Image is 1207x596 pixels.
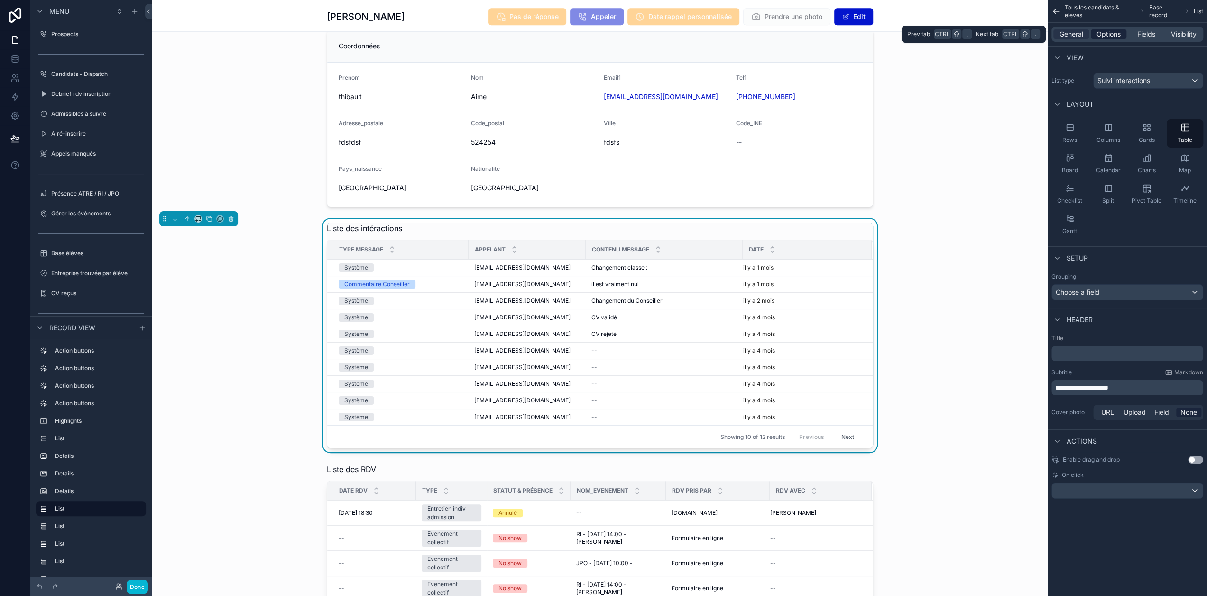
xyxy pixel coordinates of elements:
[963,30,971,38] span: ,
[1101,408,1114,417] span: URL
[1171,29,1197,39] span: Visibility
[55,522,142,530] label: List
[749,246,764,253] span: Date
[344,280,410,289] div: Commentaire Conseiller
[1180,408,1197,417] span: None
[1062,167,1078,174] span: Board
[1051,380,1203,395] div: scrollable content
[51,150,144,158] label: Appels manqués
[474,264,571,271] span: [EMAIL_ADDRESS][DOMAIN_NAME]
[1173,197,1197,205] span: Timeline
[1165,369,1203,376] a: Markdown
[1138,167,1156,174] span: Charts
[1179,167,1191,174] span: Map
[1097,76,1150,85] span: Suivi interactions
[1124,408,1146,417] span: Upload
[1139,136,1155,144] span: Cards
[36,186,146,201] a: Présence ATRE / RI / JPO
[591,397,597,404] span: --
[1067,437,1097,446] span: Actions
[36,106,146,121] a: Admissibles à suivre
[1051,284,1203,300] button: Choose a field
[1154,408,1169,417] span: Field
[36,126,146,141] a: A ré-inscrire
[1178,136,1192,144] span: Table
[1090,180,1126,208] button: Split
[743,363,775,371] p: il y a 4 mois
[834,429,861,444] button: Next
[743,380,775,388] p: il y a 4 mois
[1063,456,1120,464] span: Enable drag and drop
[327,10,405,23] h1: [PERSON_NAME]
[743,280,774,288] p: il y a 1 mois
[55,382,142,390] label: Action buttons
[591,264,647,271] span: Changement classe :
[591,280,639,288] span: il est vraiment nul
[577,487,628,494] span: Nom_evenement
[1051,335,1203,342] label: Title
[36,27,146,42] a: Prospects
[591,330,617,338] span: CV rejeté
[743,297,774,305] p: il y a 2 mois
[1067,253,1088,263] span: Setup
[51,289,144,297] label: CV reçus
[743,264,774,271] p: il y a 1 mois
[55,364,142,372] label: Action buttons
[1167,180,1203,208] button: Timeline
[1062,136,1077,144] span: Rows
[1067,53,1084,63] span: View
[344,330,368,338] div: Système
[1096,136,1120,144] span: Columns
[55,540,142,548] label: List
[422,487,437,494] span: Type
[743,347,775,354] p: il y a 4 mois
[344,396,368,405] div: Système
[1051,346,1203,361] div: scrollable content
[1132,197,1161,205] span: Pivot Table
[934,29,951,39] span: Ctrl
[55,347,142,354] label: Action buttons
[1051,409,1089,416] label: Cover photo
[743,413,775,421] p: il y a 4 mois
[55,417,142,425] label: Highlights
[344,313,368,322] div: Système
[1002,29,1019,39] span: Ctrl
[55,487,142,495] label: Details
[36,206,146,221] a: Gérer les évènements
[474,280,571,288] span: [EMAIL_ADDRESS][DOMAIN_NAME]
[1096,167,1121,174] span: Calendar
[344,263,368,272] div: Système
[1065,4,1136,19] span: Tous les candidats & eleves
[127,580,148,594] button: Done
[49,7,69,16] span: Menu
[474,380,571,388] span: [EMAIL_ADDRESS][DOMAIN_NAME]
[1051,149,1088,178] button: Board
[1032,30,1039,38] span: .
[1090,149,1126,178] button: Calendar
[720,433,785,441] span: Showing 10 of 12 results
[474,413,571,421] span: [EMAIL_ADDRESS][DOMAIN_NAME]
[1102,197,1114,205] span: Split
[51,250,144,257] label: Base élèves
[344,413,368,421] div: Système
[1128,149,1165,178] button: Charts
[344,380,368,388] div: Système
[907,30,930,38] span: Prev tab
[36,286,146,301] a: CV reçus
[1062,471,1084,479] span: On click
[1060,29,1083,39] span: General
[1052,285,1203,300] div: Choose a field
[475,246,506,253] span: Appelant
[36,246,146,261] a: Base élèves
[776,487,805,494] span: RDV avec
[51,270,144,277] label: Entreprise trouvée par élève
[474,297,571,305] span: [EMAIL_ADDRESS][DOMAIN_NAME]
[474,397,571,404] span: [EMAIL_ADDRESS][DOMAIN_NAME]
[591,347,597,354] span: --
[1051,180,1088,208] button: Checklist
[1096,29,1121,39] span: Options
[55,470,142,477] label: Details
[592,246,649,253] span: Contenu message
[1051,273,1076,280] label: Grouping
[1051,77,1089,84] label: List type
